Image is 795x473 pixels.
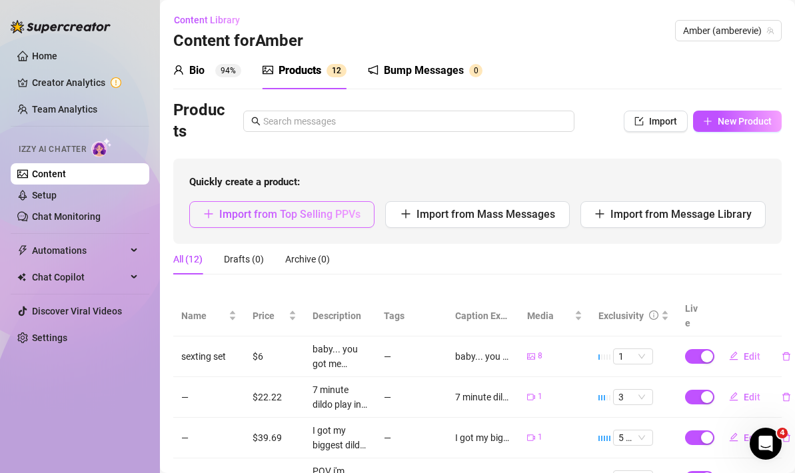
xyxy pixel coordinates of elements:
span: delete [782,392,791,402]
h3: Content for Amber [173,31,303,52]
span: video-camera [527,393,535,401]
th: Name [173,296,245,336]
span: Import from Mass Messages [416,208,555,221]
span: Chat Copilot [32,266,127,288]
span: info-circle [649,310,658,320]
button: Import from Top Selling PPVs [189,201,375,228]
img: AI Chatter [91,138,112,157]
span: team [766,27,774,35]
span: 1 [538,431,542,444]
span: Import from Message Library [610,208,752,221]
button: Edit [718,386,771,408]
span: Name [181,308,226,323]
td: — [376,377,447,418]
span: delete [782,433,791,442]
sup: 94% [215,64,241,77]
a: Discover Viral Videos [32,306,122,316]
div: 7 minute dildo play in the living room that i took just for you baby.. you better keep this betwe... [313,382,368,412]
td: — [376,336,447,377]
a: Team Analytics [32,104,97,115]
div: I got my biggest dildo and fucked myself SO HARD AND DEEP.. I creamed and squirted all over it 🫣 ... [455,430,510,445]
span: Amber (amberevie) [683,21,774,41]
span: 3 [618,390,648,404]
span: Automations [32,240,127,261]
img: Chat Copilot [17,272,26,282]
input: Search messages [263,114,566,129]
span: picture [263,65,273,75]
span: import [634,117,644,126]
span: notification [368,65,379,75]
span: edit [729,432,738,442]
span: 5 🔥 [618,430,648,445]
span: Import [649,116,677,127]
span: New Product [718,116,772,127]
td: — [173,418,245,458]
div: Bio [189,63,205,79]
span: Edit [744,392,760,402]
span: video-camera [527,434,535,442]
td: — [376,418,447,458]
a: Home [32,51,57,61]
td: $6 [245,336,305,377]
td: sexting set [173,336,245,377]
td: — [173,377,245,418]
span: plus [594,209,605,219]
button: Edit [718,346,771,367]
div: baby... you got me wanting to slide my panties to the side and play with my pretty little pussy j... [455,349,510,364]
span: 1 [618,349,648,364]
span: Content Library [174,15,240,25]
span: plus [703,117,712,126]
span: user [173,65,184,75]
span: 2 [337,66,341,75]
span: Media [527,308,572,323]
h3: Products [173,100,227,143]
button: Import from Message Library [580,201,766,228]
th: Description [305,296,376,336]
span: search [251,117,261,126]
a: Settings [32,332,67,343]
div: 7 minute dildo play in the living room that i took just for you baby.. you better keep this betwe... [455,390,510,404]
div: Archive (0) [285,252,330,266]
span: 8 [538,350,542,362]
button: Edit [718,427,771,448]
td: $22.22 [245,377,305,418]
div: All (12) [173,252,203,266]
th: Live [677,296,710,336]
div: baby... you got me wanting to slide my panties to the side and play with my pretty little pussy j... [313,342,368,371]
div: Products [279,63,321,79]
span: 4 [777,428,788,438]
a: Content [32,169,66,179]
span: thunderbolt [17,245,28,256]
span: Edit [744,432,760,443]
span: 1 [538,390,542,403]
strong: Quickly create a product: [189,176,300,188]
span: plus [400,209,411,219]
span: picture [527,352,535,360]
sup: 0 [469,64,482,77]
span: Import from Top Selling PPVs [219,208,361,221]
sup: 12 [327,64,347,77]
img: logo-BBDzfeDw.svg [11,20,111,33]
a: Chat Monitoring [32,211,101,222]
th: Tags [376,296,447,336]
span: edit [729,351,738,360]
span: delete [782,352,791,361]
span: Edit [744,351,760,362]
iframe: Intercom live chat [750,428,782,460]
button: Import from Mass Messages [385,201,570,228]
a: Creator Analytics exclamation-circle [32,72,139,93]
button: Content Library [173,9,251,31]
div: I got my biggest dildo and fucked myself SO HARD AND DEEP.. I creamed and squirted all over it 🫣 ... [313,423,368,452]
th: Media [519,296,590,336]
button: New Product [693,111,782,132]
th: Price [245,296,305,336]
td: $39.69 [245,418,305,458]
span: edit [729,392,738,401]
div: Exclusivity [598,308,644,323]
span: Izzy AI Chatter [19,143,86,156]
div: Drafts (0) [224,252,264,266]
span: Price [253,308,286,323]
a: Setup [32,190,57,201]
span: plus [203,209,214,219]
span: 1 [332,66,337,75]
